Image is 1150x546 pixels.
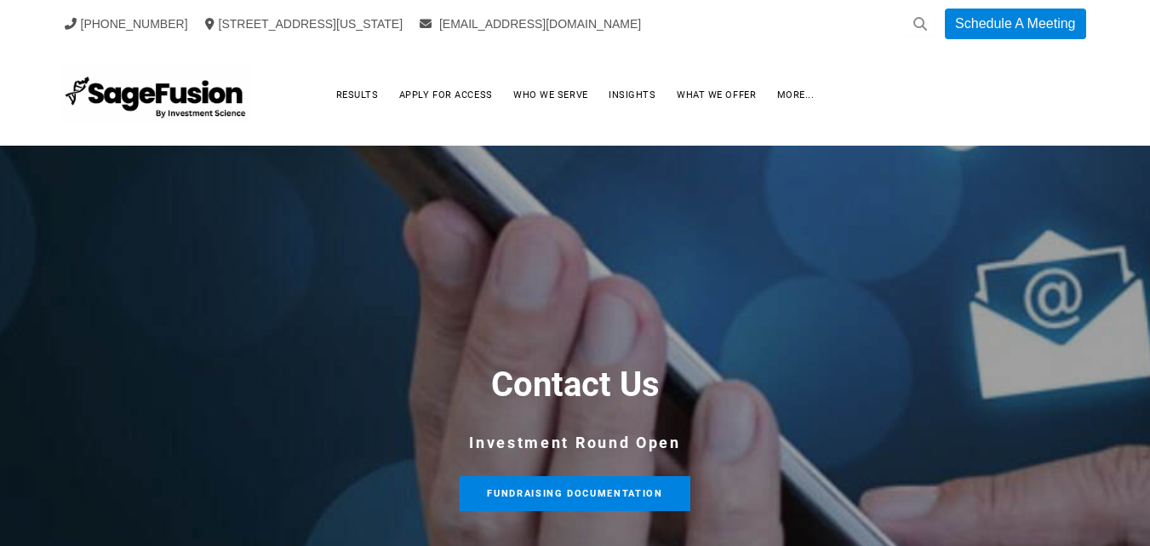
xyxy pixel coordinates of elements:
[420,17,641,31] a: [EMAIL_ADDRESS][DOMAIN_NAME]
[460,476,689,511] a: FundRaising Documentation
[60,65,252,124] img: SageFusion | Intelligent Investment Management
[760,82,832,108] a: more...
[491,365,660,405] font: Contact Us
[469,434,681,451] font: Investment Round Open​
[592,82,672,108] a: Insights
[382,82,510,108] a: Apply for Access
[319,82,396,108] a: Results
[205,17,403,31] a: [STREET_ADDRESS][US_STATE]
[945,9,1085,39] a: Schedule A Meeting
[660,82,773,108] a: What We Offer
[496,82,605,108] a: Who We Serve
[65,17,188,31] a: [PHONE_NUMBER]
